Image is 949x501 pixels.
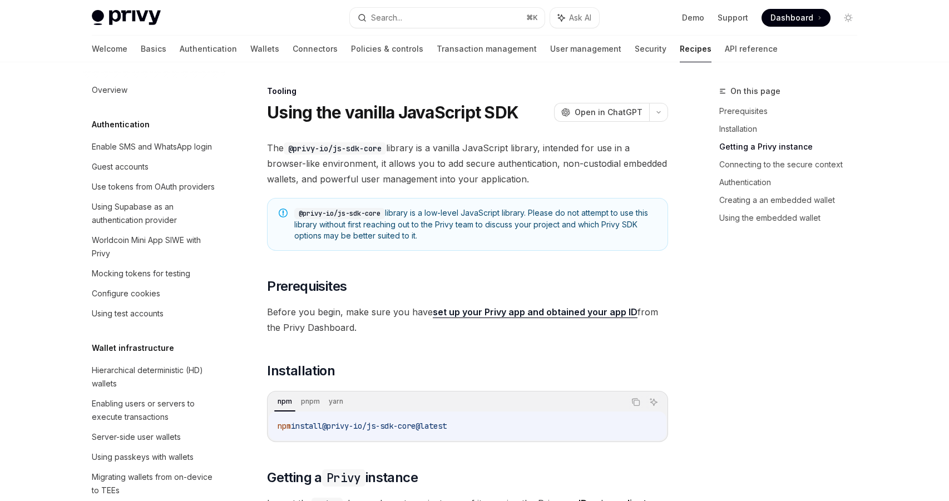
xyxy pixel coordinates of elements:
[267,102,518,122] h1: Using the vanilla JavaScript SDK
[267,469,418,487] span: Getting a instance
[92,341,174,355] h5: Wallet infrastructure
[294,207,656,241] span: library is a low-level JavaScript library. Please do not attempt to use this library without firs...
[92,307,164,320] div: Using test accounts
[682,12,704,23] a: Demo
[92,397,219,424] div: Enabling users or servers to execute transactions
[322,421,447,431] span: @privy-io/js-sdk-core@latest
[526,13,538,22] span: ⌘ K
[274,395,295,408] div: npm
[762,9,831,27] a: Dashboard
[92,200,219,227] div: Using Supabase as an authentication provider
[267,86,668,97] div: Tooling
[569,12,591,23] span: Ask AI
[371,11,402,24] div: Search...
[433,306,637,318] a: set up your Privy app and obtained your app ID
[279,209,288,217] svg: Note
[575,107,642,118] span: Open in ChatGPT
[350,8,545,28] button: Search...⌘K
[293,36,338,62] a: Connectors
[83,447,225,467] a: Using passkeys with wallets
[92,267,190,280] div: Mocking tokens for testing
[550,8,599,28] button: Ask AI
[278,421,291,431] span: npm
[839,9,857,27] button: Toggle dark mode
[629,395,643,409] button: Copy the contents from the code block
[554,103,649,122] button: Open in ChatGPT
[646,395,661,409] button: Ask AI
[719,173,866,191] a: Authentication
[298,395,323,408] div: pnpm
[83,427,225,447] a: Server-side user wallets
[92,450,194,464] div: Using passkeys with wallets
[83,80,225,100] a: Overview
[83,264,225,284] a: Mocking tokens for testing
[725,36,778,62] a: API reference
[718,12,748,23] a: Support
[351,36,423,62] a: Policies & controls
[83,284,225,304] a: Configure cookies
[437,36,537,62] a: Transaction management
[635,36,666,62] a: Security
[92,36,127,62] a: Welcome
[92,160,149,173] div: Guest accounts
[267,362,335,380] span: Installation
[730,85,780,98] span: On this page
[92,140,212,153] div: Enable SMS and WhatsApp login
[322,469,365,487] code: Privy
[291,421,322,431] span: install
[83,394,225,427] a: Enabling users or servers to execute transactions
[92,180,215,194] div: Use tokens from OAuth providers
[550,36,621,62] a: User management
[83,177,225,197] a: Use tokens from OAuth providers
[92,83,127,97] div: Overview
[325,395,347,408] div: yarn
[92,10,161,26] img: light logo
[141,36,166,62] a: Basics
[83,304,225,324] a: Using test accounts
[294,208,385,219] code: @privy-io/js-sdk-core
[83,360,225,394] a: Hierarchical deterministic (HD) wallets
[83,157,225,177] a: Guest accounts
[83,467,225,500] a: Migrating wallets from on-device to TEEs
[267,304,668,335] span: Before you begin, make sure you have from the Privy Dashboard.
[267,140,668,187] span: The library is a vanilla JavaScript library, intended for use in a browser-like environment, it a...
[719,156,866,173] a: Connecting to the secure context
[92,470,219,497] div: Migrating wallets from on-device to TEEs
[92,430,181,444] div: Server-side user wallets
[719,120,866,138] a: Installation
[770,12,813,23] span: Dashboard
[719,209,866,227] a: Using the embedded wallet
[92,287,160,300] div: Configure cookies
[92,234,219,260] div: Worldcoin Mini App SIWE with Privy
[92,118,150,131] h5: Authentication
[719,191,866,209] a: Creating a an embedded wallet
[680,36,711,62] a: Recipes
[180,36,237,62] a: Authentication
[267,277,347,295] span: Prerequisites
[284,142,386,155] code: @privy-io/js-sdk-core
[719,138,866,156] a: Getting a Privy instance
[83,230,225,264] a: Worldcoin Mini App SIWE with Privy
[83,137,225,157] a: Enable SMS and WhatsApp login
[83,197,225,230] a: Using Supabase as an authentication provider
[719,102,866,120] a: Prerequisites
[250,36,279,62] a: Wallets
[92,364,219,390] div: Hierarchical deterministic (HD) wallets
